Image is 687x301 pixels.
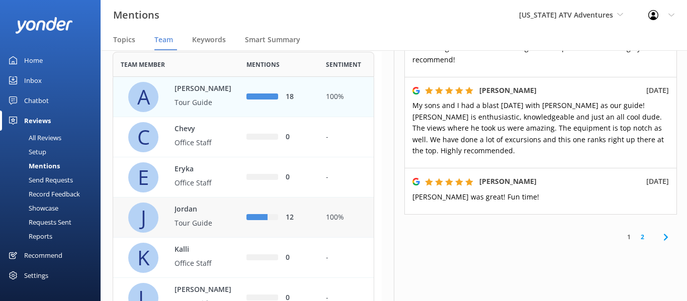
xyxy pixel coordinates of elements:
div: 100% [326,212,366,223]
p: Eryka [175,164,240,175]
span: Team [154,35,173,45]
div: Record Feedback [6,187,80,201]
h5: [PERSON_NAME] [479,176,537,187]
span: Keywords [192,35,226,45]
a: Mentions [6,159,101,173]
div: 18 [286,91,311,103]
a: 1 [622,232,636,242]
div: Reviews [24,111,51,131]
div: row [113,77,374,117]
div: All Reviews [6,131,61,145]
div: 100% [326,91,366,103]
img: yonder-white-logo.png [15,17,73,34]
span: Topics [113,35,135,45]
a: Setup [6,145,101,159]
div: E [128,162,158,192]
div: Settings [24,265,48,285]
a: Showcase [6,201,101,215]
span: Mentions [246,60,280,69]
div: - [326,172,366,183]
a: Requests Sent [6,215,101,229]
div: 0 [286,252,311,263]
a: All Reviews [6,131,101,145]
div: Requests Sent [6,215,71,229]
div: 0 [286,172,311,183]
a: Reports [6,229,101,243]
div: row [113,117,374,157]
p: Jordan [175,204,240,215]
a: Send Requests [6,173,101,187]
span: [US_STATE] ATV Adventures [519,10,613,20]
div: Reports [6,229,52,243]
span: [PERSON_NAME] was great! Fun time! [412,192,539,202]
div: Inbox [24,70,42,90]
div: row [113,238,374,278]
div: - [326,132,366,143]
p: Office Staff [175,258,240,269]
span: My sons and I had a blast [DATE] with [PERSON_NAME] as our guide! [PERSON_NAME] is enthusiastic, ... [412,101,664,155]
p: [PERSON_NAME] [175,284,240,295]
p: Chevy [175,124,240,135]
div: - [326,252,366,263]
p: Office Staff [175,177,240,188]
div: Home [24,50,43,70]
p: Tour Guide [175,97,240,108]
h5: [PERSON_NAME] [479,85,537,96]
div: Showcase [6,201,58,215]
p: Tour Guide [175,218,240,229]
p: [PERSON_NAME] [175,83,240,94]
div: row [113,197,374,238]
span: Smart Summary [245,35,300,45]
div: Send Requests [6,173,73,187]
div: A [128,82,158,112]
div: Setup [6,145,46,159]
div: 12 [286,212,311,223]
a: 2 [636,232,649,242]
p: Kalli [175,244,240,255]
div: Recommend [24,245,62,265]
span: Sentiment [326,60,361,69]
div: Mentions [6,159,60,173]
div: C [128,122,158,152]
p: Office Staff [175,137,240,148]
a: Record Feedback [6,187,101,201]
p: [DATE] [646,85,669,96]
div: 0 [286,132,311,143]
div: K [128,243,158,273]
div: Chatbot [24,90,49,111]
div: J [128,203,158,233]
div: row [113,157,374,197]
h3: Mentions [113,7,159,23]
span: Team member [121,60,165,69]
p: [DATE] [646,176,669,187]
